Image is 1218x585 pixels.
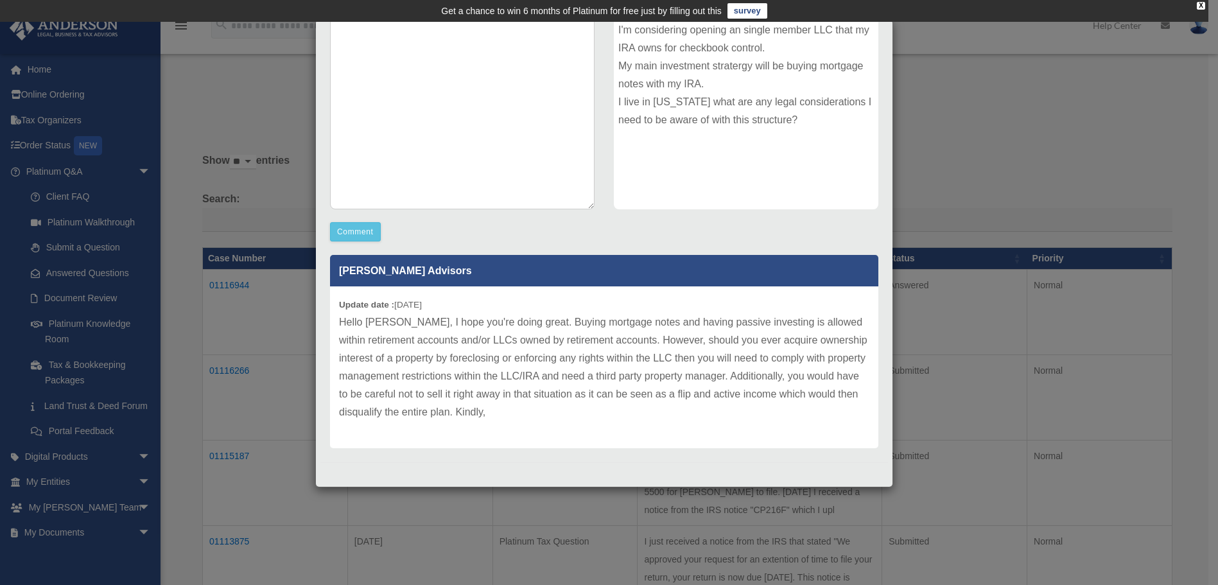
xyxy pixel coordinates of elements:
a: survey [727,3,767,19]
p: [PERSON_NAME] Advisors [330,255,878,286]
b: Update date : [339,300,394,310]
small: [DATE] [339,300,422,310]
div: I'm considering opening an single member LLC that my IRA owns for checkbook control. My main inve... [614,17,878,209]
p: Hello [PERSON_NAME], I hope you're doing great. Buying mortgage notes and having passive investin... [339,313,869,421]
div: close [1197,2,1205,10]
div: Get a chance to win 6 months of Platinum for free just by filling out this [441,3,722,19]
button: Comment [330,222,381,241]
